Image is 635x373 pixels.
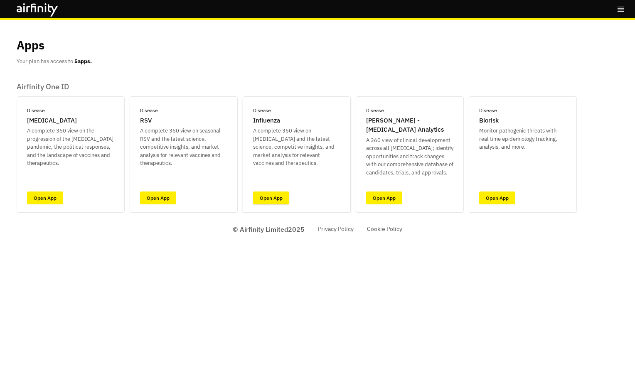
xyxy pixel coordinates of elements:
[27,191,63,204] a: Open App
[27,107,45,114] p: Disease
[253,116,280,125] p: Influenza
[140,127,227,167] p: A complete 360 view on seasonal RSV and the latest science, competitive insights, and market anal...
[253,107,271,114] p: Disease
[27,127,114,167] p: A complete 360 view on the progression of the [MEDICAL_DATA] pandemic, the political responses, a...
[318,225,354,233] a: Privacy Policy
[366,116,453,135] p: [PERSON_NAME] - [MEDICAL_DATA] Analytics
[479,191,515,204] a: Open App
[17,82,577,91] p: Airfinity One ID
[140,191,176,204] a: Open App
[479,107,497,114] p: Disease
[479,116,499,125] p: Biorisk
[17,37,44,54] p: Apps
[367,225,402,233] a: Cookie Policy
[140,107,158,114] p: Disease
[17,57,92,66] p: Your plan has access to
[366,136,453,177] p: A 360 view of clinical development across all [MEDICAL_DATA]; identify opportunities and track ch...
[27,116,77,125] p: [MEDICAL_DATA]
[366,191,402,204] a: Open App
[253,191,289,204] a: Open App
[233,224,305,234] p: © Airfinity Limited 2025
[366,107,384,114] p: Disease
[140,116,152,125] p: RSV
[74,58,92,65] b: 5 apps.
[479,127,566,151] p: Monitor pathogenic threats with real time epidemiology tracking, analysis, and more.
[253,127,340,167] p: A complete 360 view on [MEDICAL_DATA] and the latest science, competitive insights, and market an...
